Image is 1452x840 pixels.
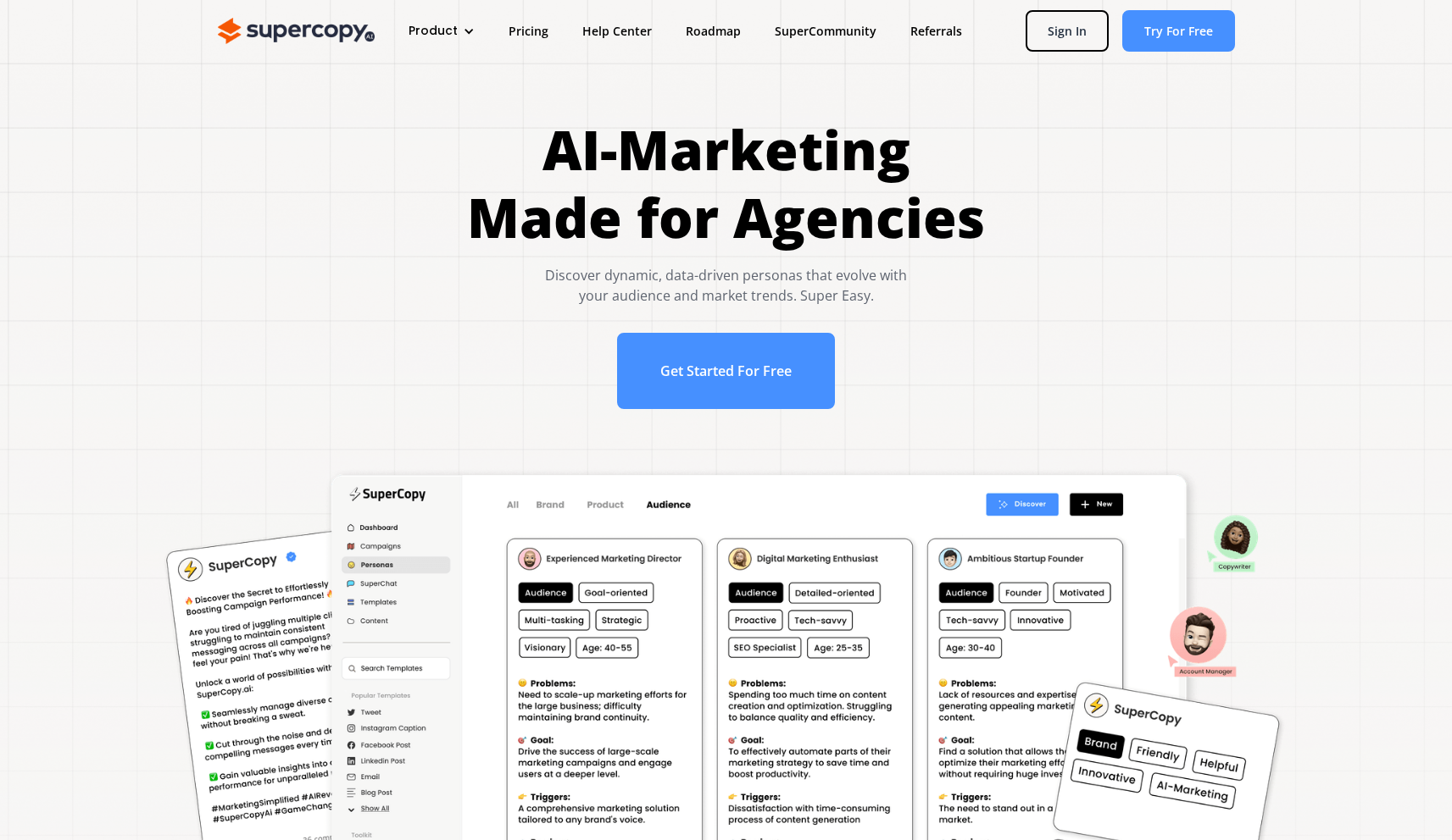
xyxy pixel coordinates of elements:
a: Pricing [492,15,565,47]
a: SuperCommunity [758,15,893,47]
a: Get Started For Free [617,333,835,409]
a: Sign In [1026,10,1109,52]
h1: AI-Marketing Made for Agencies [467,116,985,251]
a: Roadmap [669,15,758,47]
div: Product [409,22,458,40]
div: Discover dynamic, data-driven personas that evolve with your audience and market trends. Super Easy. [467,265,985,306]
a: Referrals [893,15,979,47]
a: Help Center [565,15,669,47]
a: Try For Free [1122,10,1235,52]
div: Product [392,15,492,47]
